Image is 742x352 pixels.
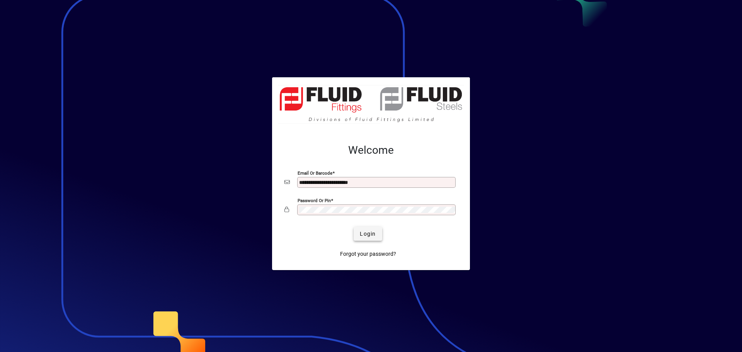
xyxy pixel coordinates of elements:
[337,247,399,261] a: Forgot your password?
[298,198,331,203] mat-label: Password or Pin
[284,144,458,157] h2: Welcome
[340,250,396,258] span: Forgot your password?
[298,170,332,176] mat-label: Email or Barcode
[354,227,382,241] button: Login
[360,230,376,238] span: Login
